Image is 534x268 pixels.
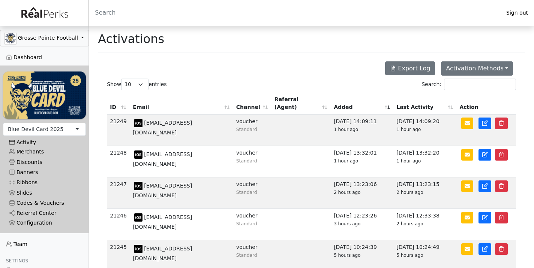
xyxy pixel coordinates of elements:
a: Banners [3,167,86,177]
a: Discounts [3,157,86,167]
td: [DATE] 14:09:11 [331,115,393,146]
img: WvZzOez5OCqmO91hHZfJL7W2tJ07LbGMjwPPNJwI.png [3,71,86,119]
span: model: iPhone device: ios id: 4DBBFA1D-326A-421D-B3C3-5481CD8E220C [133,246,144,252]
th: Referral (Agent): activate to sort column ascending [271,92,331,115]
td: [EMAIL_ADDRESS][DOMAIN_NAME] [130,146,233,177]
div: Configuration [9,220,80,226]
span: 2 hours ago [334,190,360,195]
h1: Activations [98,32,164,46]
label: Search: [421,79,516,90]
button: Export Log [385,61,435,75]
small: Standard [236,190,257,195]
span: 3 hours ago [334,221,360,226]
span: model: iPhone device: ios id: C15DCE99-524F-4F1C-93B5-ED807C2C9070 [133,151,144,157]
th: Action [456,92,516,115]
td: 21247 [107,177,130,209]
td: [EMAIL_ADDRESS][DOMAIN_NAME] [130,209,233,240]
td: [DATE] 14:09:20 [393,115,456,146]
span: 1 hour ago [396,127,421,132]
td: [EMAIL_ADDRESS][DOMAIN_NAME] [130,177,233,209]
th: Added: activate to sort column ascending [331,92,393,115]
a: Sign out [500,8,534,18]
div: Activity [9,139,80,146]
td: 21249 [107,115,130,146]
td: voucher [233,177,271,209]
th: ID: activate to sort column ascending [107,92,130,115]
span: 1 hour ago [396,158,421,164]
a: Ribbons [3,177,86,188]
span: 5 hours ago [334,253,360,258]
a: Referral Center [3,208,86,218]
td: [DATE] 13:23:15 [393,177,456,209]
th: Last Activity: activate to sort column ascending [393,92,456,115]
span: Export Log [398,65,430,72]
a: Merchants [3,147,86,157]
img: GAa1zriJJmkmu1qRtUwg8x1nQwzlKm3DoqW9UgYl.jpg [5,33,16,44]
th: Channel: activate to sort column ascending [233,92,271,115]
input: Search [89,4,500,22]
label: Show entries [107,79,166,90]
td: voucher [233,115,271,146]
small: Standard [236,253,257,258]
input: Search: [444,79,516,90]
td: [DATE] 13:23:06 [331,177,393,209]
td: [EMAIL_ADDRESS][DOMAIN_NAME] [130,115,233,146]
a: Codes & Vouchers [3,198,86,208]
td: 21248 [107,146,130,177]
select: Showentries [121,79,148,90]
span: 1 hour ago [334,127,358,132]
button: Activation Methods [441,61,513,76]
div: Blue Devil Card 2025 [8,125,63,133]
td: [DATE] 12:23:26 [331,209,393,240]
th: Email: activate to sort column ascending [130,92,233,115]
span: Settings [6,258,28,264]
small: Standard [236,221,257,226]
td: voucher [233,146,271,177]
a: Slides [3,188,86,198]
span: 1 hour ago [334,158,358,164]
img: real_perks_logo-01.svg [17,4,71,21]
small: Standard [236,158,257,164]
td: 21246 [107,209,130,240]
small: Standard [236,127,257,132]
span: 5 hours ago [396,253,423,258]
td: [DATE] 13:32:01 [331,146,393,177]
td: voucher [233,209,271,240]
td: [DATE] 12:33:38 [393,209,456,240]
span: model: iPhone device: ios id: 253F5BE5-1BCB-4BA0-A565-3C6852855F19 [133,120,144,126]
span: 2 hours ago [396,221,423,226]
span: model: iPhone device: ios id: 7B3A758F-CAA1-4573-810E-11690EA96AF3 [133,183,144,189]
span: model: iPhone device: ios id: C75E42F7-356A-4B8E-9634-269F6E936C83 [133,214,144,220]
td: [DATE] 13:32:20 [393,146,456,177]
span: 2 hours ago [396,190,423,195]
